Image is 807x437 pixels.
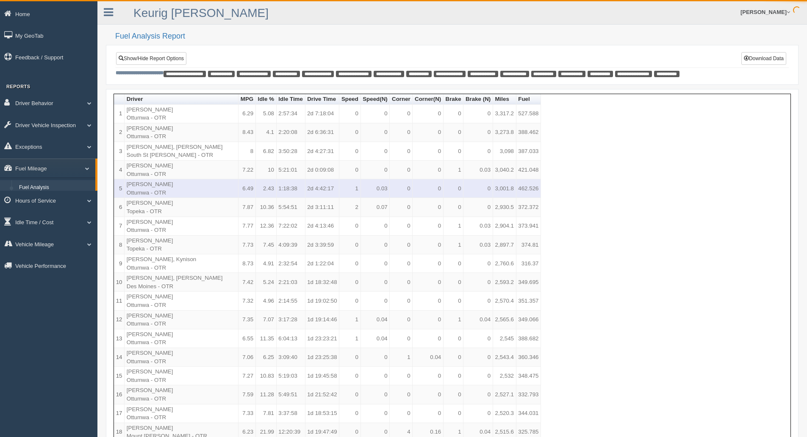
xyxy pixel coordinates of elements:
[493,254,516,273] td: 2,760.6
[390,329,413,348] td: 0
[493,123,516,142] td: 3,273.8
[238,292,256,310] td: 7.32
[390,179,413,198] td: 0
[305,292,340,310] td: 1d 19:02:50
[390,254,413,273] td: 0
[256,273,277,292] td: 5.24
[463,105,493,123] td: 0
[444,217,463,236] td: 1
[444,254,463,273] td: 0
[277,105,305,123] td: 2:57:34
[390,311,413,329] td: 0
[361,105,390,123] td: 0
[361,254,390,273] td: 0
[390,142,413,161] td: 0
[390,348,413,367] td: 1
[463,385,493,404] td: 0
[125,105,238,123] td: [PERSON_NAME] Ottumwa - OTR
[361,329,390,348] td: 0.04
[256,142,277,161] td: 6.82
[339,217,361,236] td: 0
[305,348,340,367] td: 1d 23:25:38
[256,198,277,217] td: 10.36
[516,179,541,198] td: 462.526
[390,292,413,310] td: 0
[114,123,125,142] td: 2
[493,217,516,236] td: 2,904.1
[114,404,125,423] td: 17
[277,273,305,292] td: 2:21:03
[493,385,516,404] td: 2,527.1
[413,329,444,348] td: 0
[361,236,390,254] td: 0
[305,105,340,123] td: 2d 7:18:04
[125,142,238,161] td: [PERSON_NAME], [PERSON_NAME] South St [PERSON_NAME] - OTR
[277,329,305,348] td: 6:04:13
[125,348,238,367] td: [PERSON_NAME] Ottumwa - OTR
[463,348,493,367] td: 0
[125,217,238,236] td: [PERSON_NAME] Ottumwa - OTR
[493,142,516,161] td: 3,098
[114,273,125,292] td: 10
[444,273,463,292] td: 0
[133,6,269,19] a: Keurig [PERSON_NAME]
[361,273,390,292] td: 0
[390,198,413,217] td: 0
[413,142,444,161] td: 0
[305,123,340,142] td: 2d 6:36:31
[238,329,256,348] td: 6.55
[444,311,463,329] td: 1
[339,105,361,123] td: 0
[516,404,541,423] td: 344.031
[339,236,361,254] td: 0
[361,94,390,105] th: Sort column
[256,236,277,254] td: 7.45
[463,367,493,385] td: 0
[114,161,125,179] td: 4
[339,123,361,142] td: 0
[463,123,493,142] td: 0
[463,161,493,179] td: 0.03
[125,404,238,423] td: [PERSON_NAME] Ottumwa - OTR
[339,348,361,367] td: 0
[256,292,277,310] td: 4.96
[413,273,444,292] td: 0
[238,367,256,385] td: 7.27
[277,94,305,105] th: Sort column
[238,105,256,123] td: 6.29
[493,179,516,198] td: 3,001.8
[516,367,541,385] td: 348.475
[339,311,361,329] td: 1
[305,367,340,385] td: 1d 19:45:58
[339,273,361,292] td: 0
[277,348,305,367] td: 3:09:40
[444,236,463,254] td: 1
[390,367,413,385] td: 0
[125,94,238,105] th: Sort column
[516,198,541,217] td: 372.372
[305,385,340,404] td: 1d 21:52:42
[444,161,463,179] td: 1
[493,292,516,310] td: 2,570.4
[277,142,305,161] td: 3:50:28
[493,273,516,292] td: 2,593.2
[413,217,444,236] td: 0
[413,292,444,310] td: 0
[256,179,277,198] td: 2.43
[741,52,786,65] button: Download Data
[305,236,340,254] td: 2d 3:39:59
[493,311,516,329] td: 2,565.6
[15,180,95,195] a: Fuel Analysis
[256,367,277,385] td: 10.83
[339,292,361,310] td: 0
[390,161,413,179] td: 0
[463,329,493,348] td: 0
[493,404,516,423] td: 2,520.3
[444,404,463,423] td: 0
[305,142,340,161] td: 2d 4:27:31
[493,105,516,123] td: 3,317.2
[390,94,413,105] th: Sort column
[361,292,390,310] td: 0
[238,142,256,161] td: 8
[444,292,463,310] td: 0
